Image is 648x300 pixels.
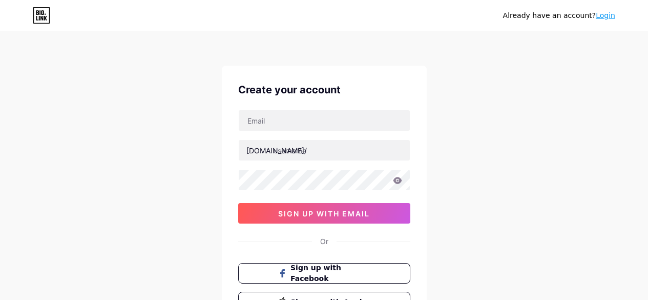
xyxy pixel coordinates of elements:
[238,263,410,284] button: Sign up with Facebook
[596,11,615,19] a: Login
[278,209,370,218] span: sign up with email
[238,82,410,97] div: Create your account
[238,203,410,224] button: sign up with email
[246,145,307,156] div: [DOMAIN_NAME]/
[320,236,328,247] div: Or
[290,263,370,284] span: Sign up with Facebook
[239,140,410,161] input: username
[503,10,615,21] div: Already have an account?
[239,110,410,131] input: Email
